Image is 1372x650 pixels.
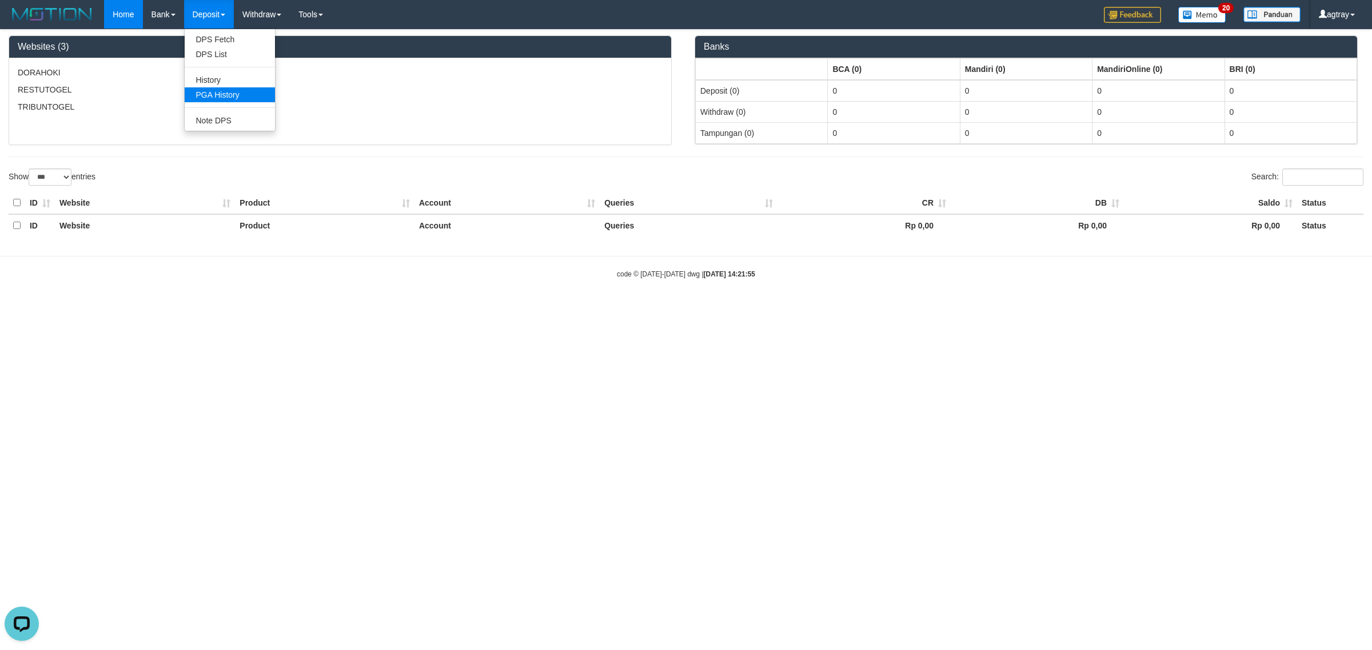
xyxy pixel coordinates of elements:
th: Website [55,214,235,236]
input: Search: [1282,168,1363,186]
th: Queries [600,192,777,214]
p: RESTUTOGEL [18,84,663,95]
td: Withdraw (0) [696,101,828,122]
span: 20 [1218,3,1234,13]
select: Showentries [29,168,71,186]
td: 0 [1225,101,1357,122]
td: 0 [1225,122,1357,143]
th: Group: activate to sort column ascending [828,58,960,80]
label: Search: [1251,168,1363,186]
th: Group: activate to sort column ascending [960,58,1092,80]
small: code © [DATE]-[DATE] dwg | [617,270,755,278]
h3: Banks [704,42,1349,52]
th: ID [25,192,55,214]
th: Product [235,192,414,214]
label: Show entries [9,168,95,186]
th: Group: activate to sort column ascending [696,58,828,80]
td: 0 [960,80,1092,102]
th: CR [777,192,951,214]
th: Status [1297,214,1363,236]
a: PGA History [185,87,275,102]
td: 0 [1092,101,1225,122]
img: MOTION_logo.png [9,6,95,23]
th: Rp 0,00 [1124,214,1297,236]
img: panduan.png [1243,7,1301,22]
td: 0 [1092,80,1225,102]
img: Feedback.jpg [1104,7,1161,23]
th: Website [55,192,235,214]
th: ID [25,214,55,236]
td: Tampungan (0) [696,122,828,143]
th: Account [414,214,600,236]
a: DPS Fetch [185,32,275,47]
th: Group: activate to sort column ascending [1225,58,1357,80]
a: DPS List [185,47,275,62]
td: Deposit (0) [696,80,828,102]
th: Rp 0,00 [777,214,951,236]
td: 0 [828,122,960,143]
a: Note DPS [185,113,275,128]
th: Queries [600,214,777,236]
h3: Websites (3) [18,42,663,52]
th: Saldo [1124,192,1297,214]
td: 0 [960,101,1092,122]
th: Rp 0,00 [951,214,1124,236]
td: 0 [960,122,1092,143]
a: History [185,73,275,87]
th: Status [1297,192,1363,214]
td: 0 [828,101,960,122]
th: Group: activate to sort column ascending [1092,58,1225,80]
td: 0 [1225,80,1357,102]
td: 0 [1092,122,1225,143]
td: 0 [828,80,960,102]
p: TRIBUNTOGEL [18,101,663,113]
p: DORAHOKI [18,67,663,78]
img: Button%20Memo.svg [1178,7,1226,23]
th: Product [235,214,414,236]
button: Open LiveChat chat widget [5,5,39,39]
th: Account [414,192,600,214]
strong: [DATE] 14:21:55 [704,270,755,278]
th: DB [951,192,1124,214]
